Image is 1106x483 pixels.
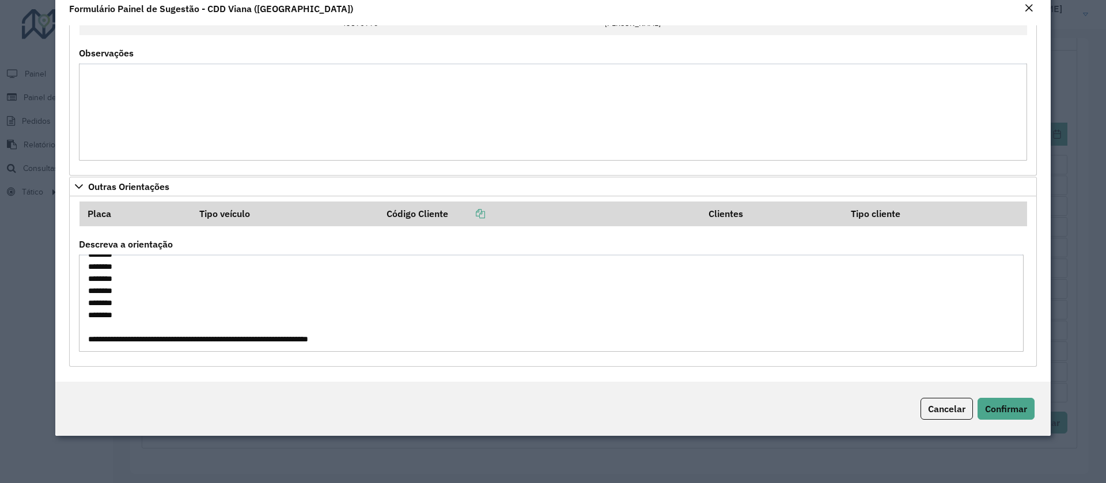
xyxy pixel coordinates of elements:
[928,403,965,414] span: Cancelar
[79,201,191,226] th: Placa
[79,46,134,60] label: Observações
[978,398,1035,420] button: Confirmar
[701,201,843,226] th: Clientes
[985,403,1027,414] span: Confirmar
[69,177,1037,196] a: Outras Orientações
[1024,3,1033,13] em: Fechar
[88,182,169,191] span: Outras Orientações
[1021,1,1037,16] button: Close
[448,208,485,219] a: Copiar
[69,196,1037,367] div: Outras Orientações
[191,201,378,226] th: Tipo veículo
[378,201,700,226] th: Código Cliente
[79,237,173,251] label: Descreva a orientação
[843,201,1027,226] th: Tipo cliente
[921,398,973,420] button: Cancelar
[69,2,353,16] h4: Formulário Painel de Sugestão - CDD Viana ([GEOGRAPHIC_DATA])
